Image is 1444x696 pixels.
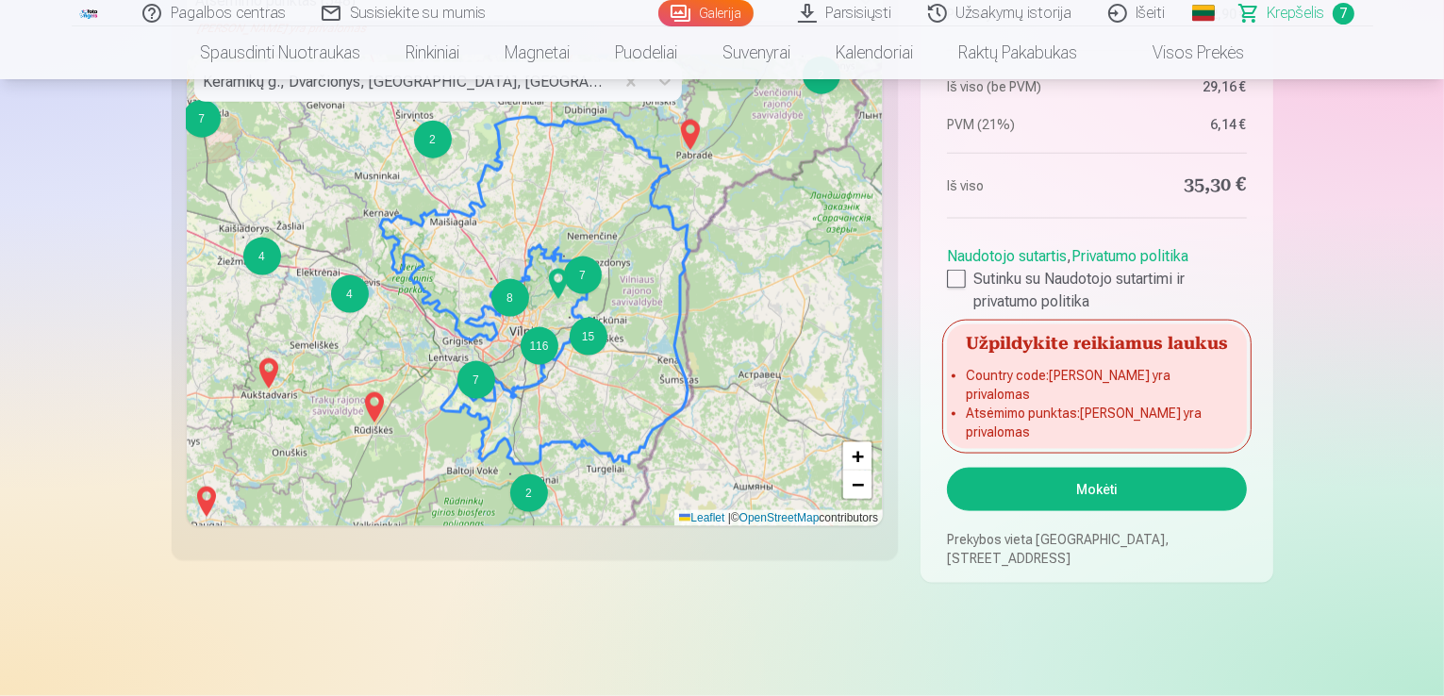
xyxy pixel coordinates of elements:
div: 4 [243,238,281,275]
div: 7 [563,256,565,257]
div: 8 [491,279,529,317]
a: Privatumo politika [1071,247,1188,265]
span: − [852,472,864,496]
span: 7 [1333,3,1354,25]
a: OpenStreetMap [739,511,820,524]
div: 2 [509,473,511,475]
div: 15 [569,317,571,319]
div: 8 [490,278,492,280]
a: Zoom out [843,471,871,499]
div: , [947,238,1246,313]
div: 116 [521,327,558,365]
a: Zoom in [843,442,871,471]
dd: 29,16 € [1106,77,1247,96]
div: © contributors [674,510,883,526]
a: Visos prekės [1100,26,1267,79]
dt: Iš viso [947,173,1087,199]
a: Kalendoriai [813,26,936,79]
div: 7 [457,361,495,399]
span: | [728,511,731,524]
a: Suvenyrai [700,26,813,79]
div: 4 [330,274,332,276]
img: Marker [543,261,573,307]
a: Magnetai [482,26,592,79]
button: Mokėti [947,468,1246,511]
div: 2 [414,121,452,158]
label: Sutinku su Naudotojo sutartimi ir privatumo politika [947,268,1246,313]
div: 116 [520,326,522,328]
span: + [852,444,864,468]
a: Raktų pakabukas [936,26,1100,79]
a: Naudotojo sutartis [947,247,1067,265]
img: Marker [191,479,222,524]
li: Atsėmimo punktas : [PERSON_NAME] yra privalomas [966,404,1227,441]
a: Spausdinti nuotraukas [177,26,383,79]
div: 7 [564,257,602,294]
h5: Užpildykite reikiamus laukus [947,324,1246,358]
p: Prekybos vieta [GEOGRAPHIC_DATA], [STREET_ADDRESS] [947,530,1246,568]
dd: 6,14 € [1106,115,1247,134]
div: 4 [331,275,369,313]
img: Marker [254,351,284,396]
dt: Iš viso (be PVM) [947,77,1087,96]
div: 2 [413,120,415,122]
img: Marker [359,385,390,430]
div: 2 [510,474,548,512]
div: 7 [183,100,221,138]
dt: PVM (21%) [947,115,1087,134]
a: Leaflet [679,511,724,524]
div: 4 [242,237,244,239]
div: 7 [456,360,458,362]
a: Rinkiniai [383,26,482,79]
li: Country code : [PERSON_NAME] yra privalomas [966,366,1227,404]
img: /fa5 [79,8,100,19]
img: Marker [675,112,705,157]
dd: 35,30 € [1106,173,1247,199]
div: 15 [570,318,607,356]
a: Puodeliai [592,26,700,79]
span: Krepšelis [1268,2,1325,25]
